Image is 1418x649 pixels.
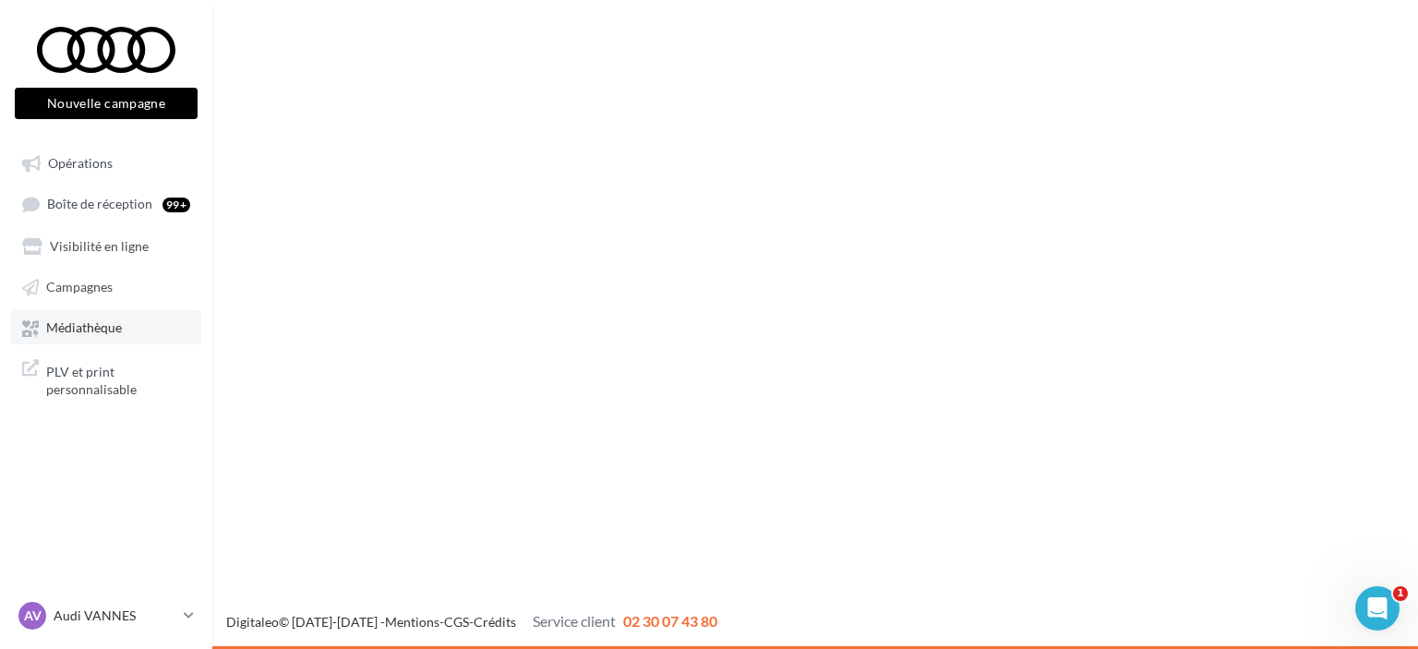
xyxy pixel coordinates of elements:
button: Nouvelle campagne [15,88,198,119]
span: © [DATE]-[DATE] - - - [226,614,717,630]
span: PLV et print personnalisable [46,359,190,399]
span: AV [24,607,42,625]
div: 99+ [162,198,190,212]
span: 1 [1393,586,1408,601]
a: Médiathèque [11,310,201,343]
span: Visibilité en ligne [50,238,149,254]
span: Opérations [48,155,113,171]
span: 02 30 07 43 80 [623,612,717,630]
iframe: Intercom live chat [1355,586,1400,631]
p: Audi VANNES [54,607,176,625]
a: PLV et print personnalisable [11,352,201,406]
span: Service client [533,612,616,630]
span: Campagnes [46,279,113,294]
a: Campagnes [11,270,201,303]
a: Crédits [474,614,516,630]
a: Digitaleo [226,614,279,630]
a: Visibilité en ligne [11,229,201,262]
a: Mentions [385,614,439,630]
a: AV Audi VANNES [15,598,198,633]
a: Boîte de réception99+ [11,186,201,221]
a: Opérations [11,146,201,179]
span: Médiathèque [46,320,122,336]
a: CGS [444,614,469,630]
span: Boîte de réception [47,197,152,212]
